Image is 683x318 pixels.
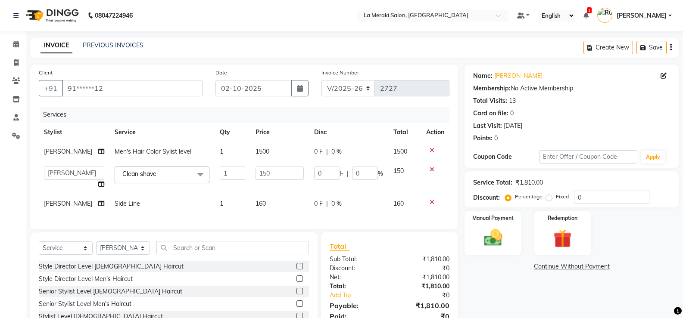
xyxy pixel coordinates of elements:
[326,199,328,208] span: |
[321,69,359,77] label: Invoice Number
[340,169,343,178] span: F
[597,8,612,23] img: Rupal Jagirdar
[388,123,421,142] th: Total
[331,147,342,156] span: 0 %
[156,170,160,178] a: x
[583,41,633,54] button: Create New
[473,134,493,143] div: Points:
[347,169,349,178] span: |
[548,227,577,250] img: _gift.svg
[466,262,677,271] a: Continue Without Payment
[472,214,514,222] label: Manual Payment
[509,96,516,105] div: 13
[39,69,53,77] label: Client
[587,7,592,13] span: 1
[515,193,543,201] label: Percentage
[309,123,388,142] th: Disc
[156,241,309,254] input: Search or Scan
[122,170,156,178] span: Clean shave
[326,147,328,156] span: |
[220,148,223,155] span: 1
[95,3,133,28] b: 08047224946
[215,69,227,77] label: Date
[39,262,184,271] div: Style Director Level [DEMOGRAPHIC_DATA] Haircut
[44,200,92,207] span: [PERSON_NAME]
[256,200,266,207] span: 160
[220,200,223,207] span: 1
[256,148,269,155] span: 1500
[617,11,667,20] span: [PERSON_NAME]
[390,264,456,273] div: ₹0
[636,41,667,54] button: Save
[39,80,63,96] button: +91
[583,12,589,19] a: 1
[641,151,665,164] button: Apply
[39,123,109,142] th: Stylist
[390,273,456,282] div: ₹1,810.00
[323,282,390,291] div: Total:
[473,84,670,93] div: No Active Membership
[323,255,390,264] div: Sub Total:
[516,178,543,187] div: ₹1,810.00
[109,123,215,142] th: Service
[250,123,309,142] th: Price
[473,96,507,105] div: Total Visits:
[39,287,182,296] div: Senior Stylist Level [DEMOGRAPHIC_DATA] Haircut
[494,71,543,80] a: [PERSON_NAME]
[539,150,637,164] input: Enter Offer / Coupon Code
[323,273,390,282] div: Net:
[390,300,456,311] div: ₹1,810.00
[393,200,404,207] span: 160
[83,41,143,49] a: PREVIOUS INVOICES
[330,242,349,251] span: Total
[314,199,323,208] span: 0 F
[39,275,133,284] div: Style Director Level Men's Haircut
[331,199,342,208] span: 0 %
[41,38,72,53] a: INVOICE
[39,299,131,309] div: Senior Stylist Level Men's Haircut
[556,193,569,201] label: Fixed
[314,147,323,156] span: 0 F
[378,169,383,178] span: %
[215,123,250,142] th: Qty
[421,123,449,142] th: Action
[473,109,508,118] div: Card on file:
[478,227,508,248] img: _cash.svg
[22,3,81,28] img: logo
[393,167,404,175] span: 150
[510,109,514,118] div: 0
[473,152,539,161] div: Coupon Code
[401,291,456,300] div: ₹0
[473,121,502,130] div: Last Visit:
[504,121,522,130] div: [DATE]
[40,107,456,123] div: Services
[393,148,407,155] span: 1500
[44,148,92,155] span: [PERSON_NAME]
[62,80,203,96] input: Search by Name/Mobile/Email/Code
[323,300,390,311] div: Payable:
[323,264,390,273] div: Discount:
[548,214,577,222] label: Redemption
[494,134,498,143] div: 0
[473,193,500,202] div: Discount:
[115,200,140,207] span: Side Line
[473,71,493,80] div: Name:
[473,84,511,93] div: Membership:
[323,291,401,300] a: Add Tip
[115,148,191,155] span: Men's Hair Color Sylist level
[390,255,456,264] div: ₹1,810.00
[390,282,456,291] div: ₹1,810.00
[473,178,512,187] div: Service Total:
